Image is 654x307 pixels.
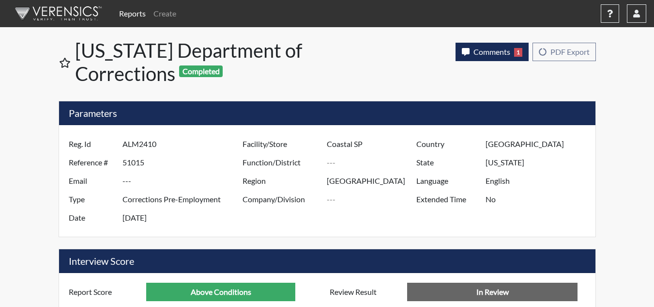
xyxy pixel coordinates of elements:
[61,153,122,172] label: Reference #
[486,135,593,153] input: ---
[61,209,122,227] label: Date
[550,47,590,56] span: PDF Export
[61,135,122,153] label: Reg. Id
[486,190,593,209] input: ---
[59,249,595,273] h5: Interview Score
[486,153,593,172] input: ---
[514,48,522,57] span: 1
[327,153,419,172] input: ---
[327,190,419,209] input: ---
[486,172,593,190] input: ---
[327,135,419,153] input: ---
[115,4,150,23] a: Reports
[322,283,408,301] label: Review Result
[409,153,486,172] label: State
[235,172,327,190] label: Region
[235,190,327,209] label: Company/Division
[473,47,510,56] span: Comments
[532,43,596,61] button: PDF Export
[235,153,327,172] label: Function/District
[327,172,419,190] input: ---
[407,283,578,301] input: No Decision
[235,135,327,153] label: Facility/Store
[409,135,486,153] label: Country
[146,283,295,301] input: ---
[122,135,245,153] input: ---
[409,172,486,190] label: Language
[456,43,529,61] button: Comments1
[179,65,223,77] span: Completed
[409,190,486,209] label: Extended Time
[75,39,328,85] h1: [US_STATE] Department of Corrections
[150,4,180,23] a: Create
[61,190,122,209] label: Type
[61,283,147,301] label: Report Score
[59,101,595,125] h5: Parameters
[122,153,245,172] input: ---
[122,172,245,190] input: ---
[122,190,245,209] input: ---
[61,172,122,190] label: Email
[122,209,245,227] input: ---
